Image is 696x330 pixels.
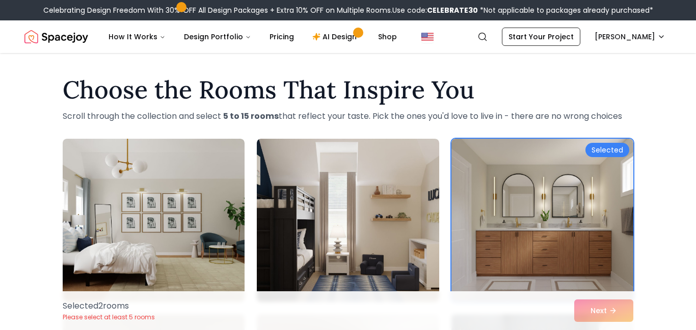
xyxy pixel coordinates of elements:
strong: 5 to 15 rooms [223,110,279,122]
div: Celebrating Design Freedom With 30% OFF All Design Packages + Extra 10% OFF on Multiple Rooms. [43,5,653,15]
b: CELEBRATE30 [427,5,478,15]
a: AI Design [304,27,368,47]
p: Selected 2 room s [63,300,155,312]
h1: Choose the Rooms That Inspire You [63,78,633,102]
button: How It Works [100,27,174,47]
a: Spacejoy [24,27,88,47]
nav: Global [24,20,672,53]
img: Room room-1 [63,139,245,302]
img: United States [421,31,434,43]
a: Start Your Project [502,28,580,46]
span: *Not applicable to packages already purchased* [478,5,653,15]
button: Design Portfolio [176,27,259,47]
img: Spacejoy Logo [24,27,88,47]
p: Scroll through the collection and select that reflect your taste. Pick the ones you'd love to liv... [63,110,633,122]
div: Selected [585,143,629,157]
img: Room room-3 [451,139,633,302]
nav: Main [100,27,405,47]
p: Please select at least 5 rooms [63,313,155,321]
img: Room room-2 [257,139,439,302]
button: [PERSON_NAME] [588,28,672,46]
span: Use code: [392,5,478,15]
a: Pricing [261,27,302,47]
a: Shop [370,27,405,47]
